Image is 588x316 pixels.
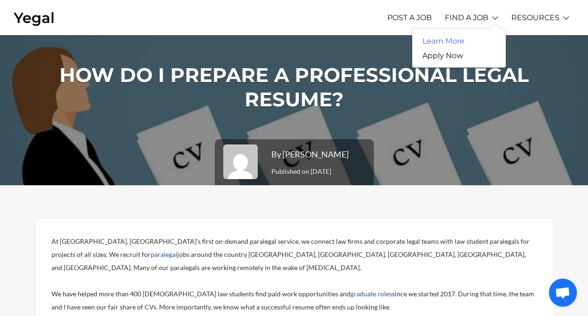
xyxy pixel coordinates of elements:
h1: How Do I Prepare a Professional Legal Resume? [59,35,530,139]
p: We have helped more than 400 [DEMOGRAPHIC_DATA] law students find paid work opportunities and sin... [51,287,537,314]
a: paralegal [151,250,177,258]
span: Published on [DATE] [271,149,348,175]
a: FIND A JOB [445,5,488,30]
a: Apply Now [412,48,473,63]
img: Photo [222,143,259,181]
a: By [PERSON_NAME] [271,149,348,159]
p: At [GEOGRAPHIC_DATA], [GEOGRAPHIC_DATA]’s first on-demand paralegal service, we connect law firms... [51,235,537,274]
a: RESOURCES [511,5,559,30]
a: Open chat [549,278,577,307]
a: Learn More [412,34,475,48]
a: graduate roles [350,290,392,298]
a: POST A JOB [387,5,432,30]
